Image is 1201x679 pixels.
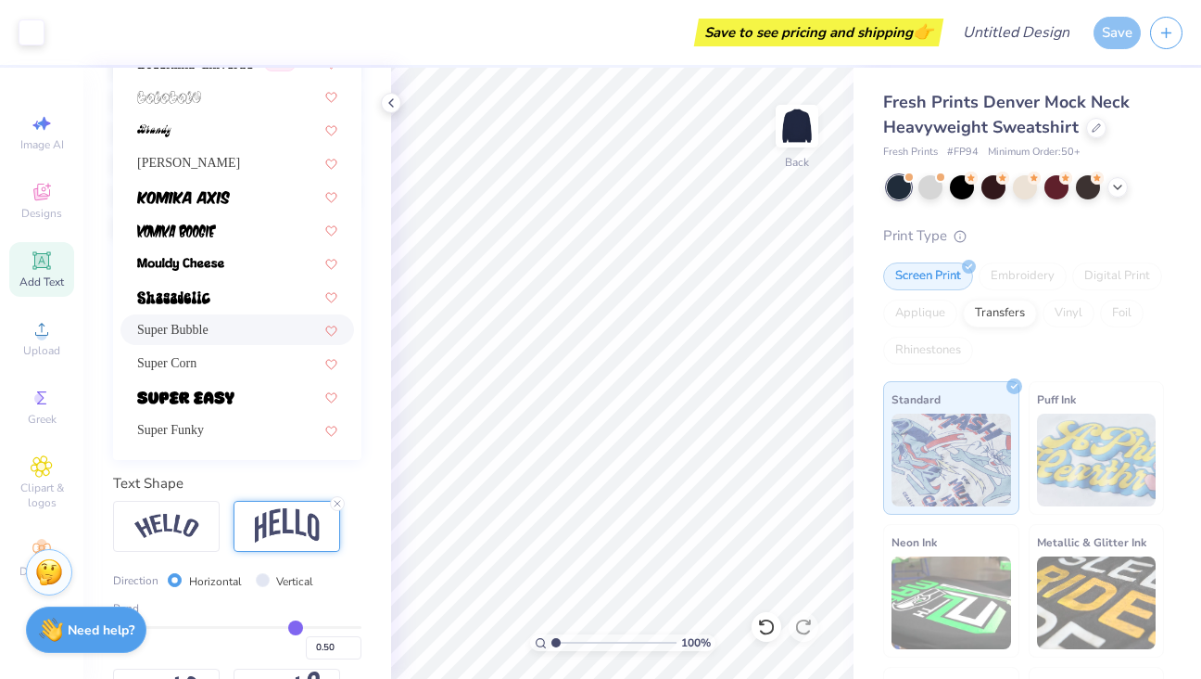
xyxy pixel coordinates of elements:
div: Foil [1100,300,1144,327]
img: Puff Ink [1037,414,1157,506]
span: Upload [23,343,60,358]
span: Metallic & Glitter Ink [1037,532,1146,552]
span: Bend [113,600,139,617]
div: Digital Print [1072,263,1162,290]
img: Komika Boogie [137,224,216,237]
span: Direction [113,572,158,589]
div: Transfers [963,300,1037,327]
img: Metallic & Glitter Ink [1037,557,1157,649]
img: Shagadelic [137,291,210,304]
span: Neon Ink [891,532,937,552]
span: Fresh Prints Denver Mock Neck Heavyweight Sweatshirt [883,91,1130,138]
span: Decorate [19,564,64,579]
div: Embroidery [979,263,1067,290]
span: Clipart & logos [9,480,74,510]
div: Rhinestones [883,337,973,365]
img: Arc [134,514,199,539]
span: Image AI [20,137,64,152]
img: Neon Ink [891,557,1011,649]
span: Super Corn [137,353,196,373]
span: Greek [28,412,57,427]
span: Add Text [19,275,64,289]
div: Text Shape [113,473,361,494]
div: Print Type [883,225,1164,247]
div: Screen Print [883,263,973,290]
span: [PERSON_NAME] [137,153,240,173]
span: Puff Ink [1037,390,1076,409]
span: Fresh Prints [883,145,938,160]
span: Designs [21,206,62,221]
span: Minimum Order: 50 + [988,145,1081,160]
label: Vertical [276,573,313,590]
img: Arch [255,508,320,544]
label: Horizontal [189,573,242,590]
strong: Need help? [68,621,134,639]
span: 100 % [681,634,711,651]
img: Komika Axis [137,191,230,204]
div: Vinyl [1043,300,1094,327]
img: Back [778,108,815,145]
span: 👉 [913,20,933,43]
img: Super Easy [137,391,234,404]
span: Super Funky [137,420,204,440]
span: Standard [891,390,941,409]
img: Standard [891,414,1011,506]
img: Brandy [137,124,171,137]
span: Super Bubble [137,320,209,339]
div: Applique [883,300,957,327]
div: Save to see pricing and shipping [699,19,939,46]
img: Mouldy Cheese [137,258,224,271]
div: Back [785,154,809,171]
span: # FP94 [947,145,979,160]
input: Untitled Design [948,14,1084,51]
img: bolobolu [137,91,201,104]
